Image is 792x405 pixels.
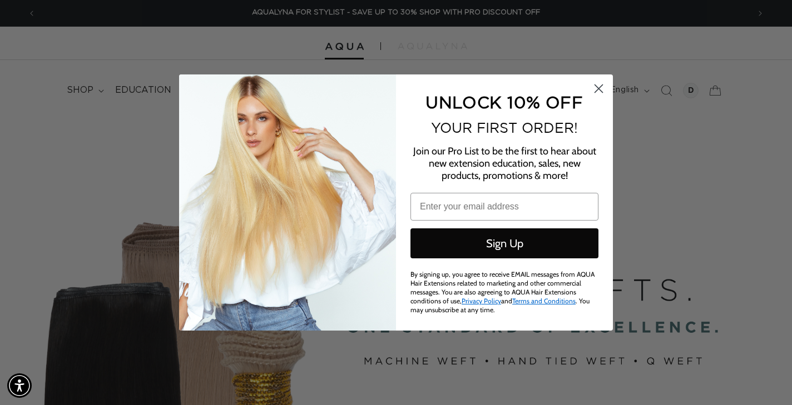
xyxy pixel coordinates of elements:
[589,79,608,98] button: Close dialog
[410,270,595,314] span: By signing up, you agree to receive EMAIL messages from AQUA Hair Extensions related to marketing...
[413,145,596,182] span: Join our Pro List to be the first to hear about new extension education, sales, new products, pro...
[736,352,792,405] iframe: Chat Widget
[410,193,598,221] input: Enter your email address
[431,120,578,136] span: YOUR FIRST ORDER!
[410,228,598,258] button: Sign Up
[7,373,32,398] div: Accessibility Menu
[462,297,501,305] a: Privacy Policy
[512,297,576,305] a: Terms and Conditions
[425,93,583,111] span: UNLOCK 10% OFF
[179,74,396,331] img: daab8b0d-f573-4e8c-a4d0-05ad8d765127.png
